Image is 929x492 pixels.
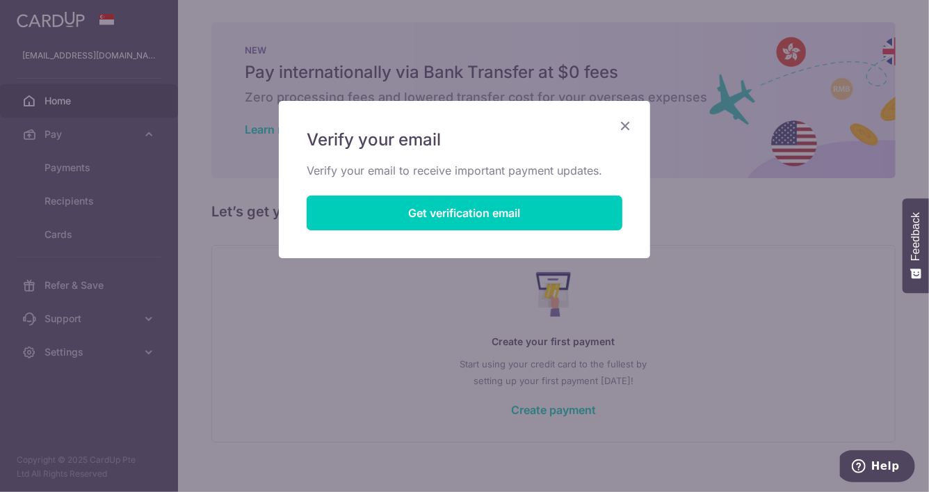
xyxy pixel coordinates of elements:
button: Get verification email [307,196,622,230]
p: Verify your email to receive important payment updates. [307,162,622,179]
span: Feedback [910,212,922,261]
button: Close [617,118,633,134]
iframe: Opens a widget where you can find more information [840,450,915,485]
span: Verify your email [307,129,441,151]
button: Feedback - Show survey [903,198,929,293]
